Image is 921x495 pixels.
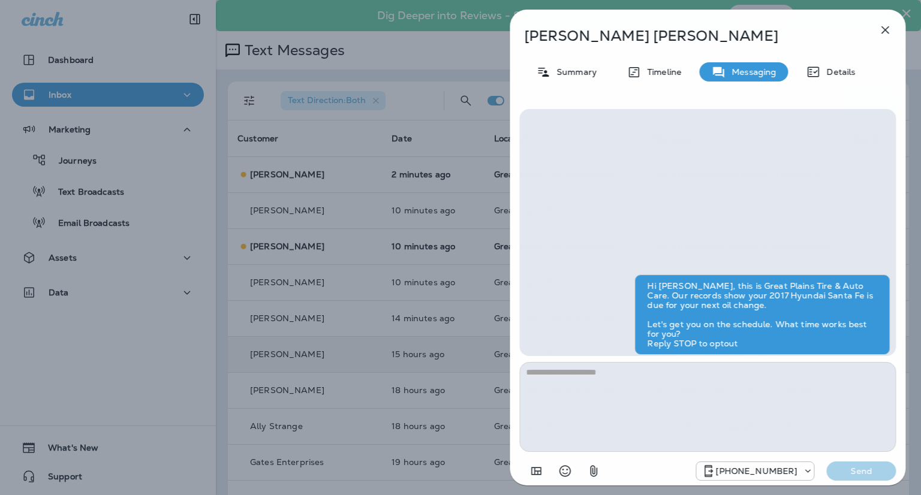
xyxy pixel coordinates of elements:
[635,355,710,364] p: [PHONE_NUMBER]
[726,67,776,77] p: Messaging
[553,459,577,483] button: Select an emoji
[635,274,890,355] div: Hi [PERSON_NAME], this is Great Plains Tire & Auto Care. Our records show your 2017 Hyundai Santa...
[550,67,597,77] p: Summary
[716,466,797,476] p: [PHONE_NUMBER]
[821,67,856,77] p: Details
[641,67,681,77] p: Timeline
[524,28,851,44] p: [PERSON_NAME] [PERSON_NAME]
[524,459,548,483] button: Add in a premade template
[697,464,814,478] div: +1 (918) 203-8556
[826,355,890,364] p: [DATE] 10:22 AM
